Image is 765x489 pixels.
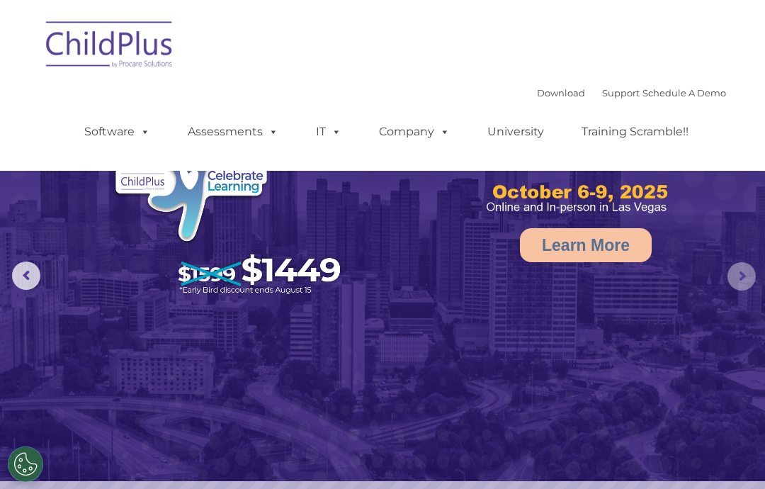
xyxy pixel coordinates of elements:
a: Training Scramble!! [567,118,703,146]
img: ChildPlus by Procare Solutions [39,11,181,82]
a: Assessments [174,118,293,146]
a: Software [70,118,164,146]
a: Learn More [520,228,652,262]
button: Cookies Settings [8,446,43,482]
a: IT [302,118,356,146]
iframe: Chat Widget [526,336,765,489]
a: Support [602,87,640,99]
a: Schedule A Demo [642,87,726,99]
font: | [537,87,726,99]
a: Download [537,87,585,99]
a: Company [365,118,464,146]
a: University [473,118,558,146]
